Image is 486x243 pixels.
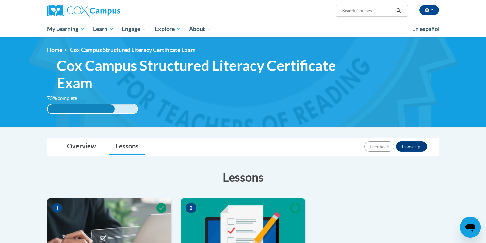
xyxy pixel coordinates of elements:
[189,25,211,33] span: About
[89,22,118,37] a: Learn
[186,203,196,213] span: 2
[47,46,62,53] a: Home
[109,138,145,155] a: Lessons
[47,25,85,33] span: My Learning
[342,7,394,15] input: Search Courses
[43,22,89,37] a: My Learning
[37,22,449,37] div: Main menu
[70,46,196,53] span: Cox Campus Structured Literacy Certificate Exam
[155,25,181,33] span: Explore
[47,169,439,185] h3: Lessons
[412,26,440,32] span: En español
[60,138,103,155] a: Overview
[57,57,348,92] span: Cox Campus Structured Literacy Certificate Exam
[419,5,439,15] button: Account Settings
[93,25,114,33] span: Learn
[47,95,85,102] label: 75% complete
[151,22,185,37] a: Explore
[122,25,146,33] span: Engage
[408,22,444,36] a: En español
[394,7,404,15] button: Search
[48,104,115,113] div: 75% complete
[47,5,120,17] img: Cox Campus
[47,5,171,17] a: Cox Campus
[396,141,427,152] button: Transcript
[364,141,394,152] button: Feedback
[118,22,151,37] a: Engage
[460,217,481,238] iframe: Button to launch messaging window
[52,203,62,213] span: 1
[185,22,216,37] a: About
